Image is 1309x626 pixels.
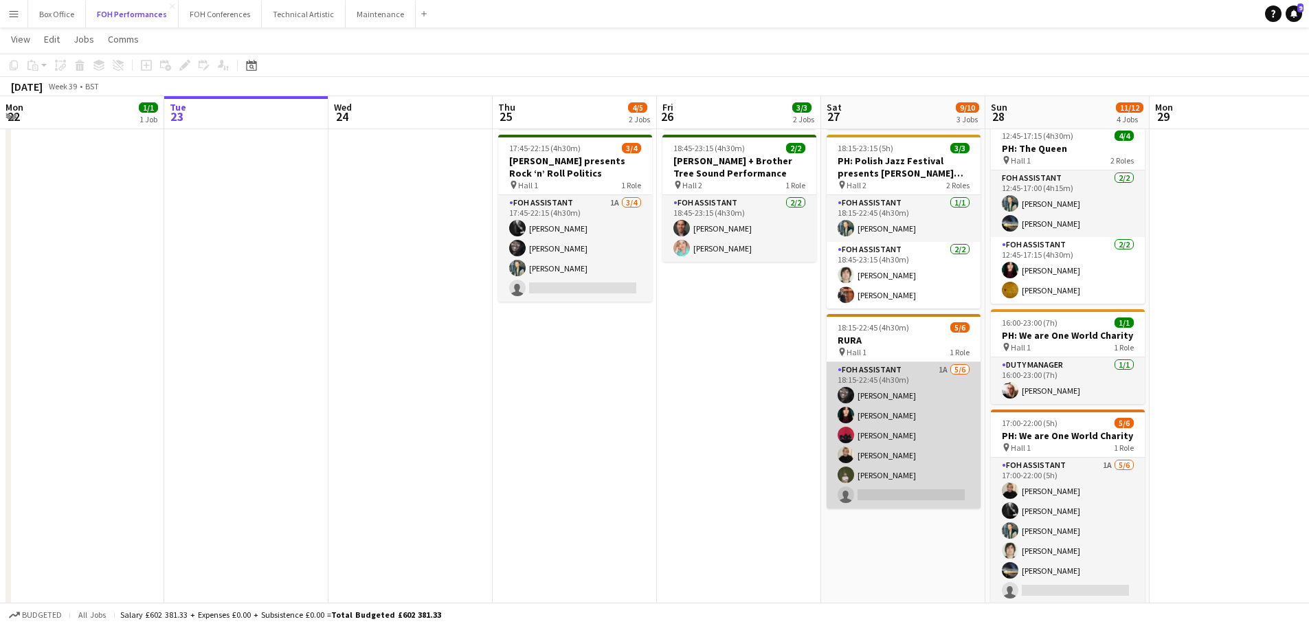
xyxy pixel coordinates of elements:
span: Thu [498,101,515,113]
a: Edit [38,30,65,48]
span: 11/12 [1116,102,1143,113]
h3: PH: We are One World Charity [991,329,1145,342]
span: 1 Role [1114,443,1134,453]
span: Total Budgeted £602 381.33 [331,610,441,620]
app-card-role: FOH Assistant1A5/618:15-22:45 (4h30m)[PERSON_NAME][PERSON_NAME][PERSON_NAME][PERSON_NAME][PERSON_... [827,362,981,508]
h3: PH: Polish Jazz Festival presents [PERSON_NAME] Quintet [827,155,981,179]
span: Hall 2 [682,180,702,190]
span: 9/10 [956,102,979,113]
span: Week 39 [45,81,80,91]
span: Wed [334,101,352,113]
span: 1/1 [1115,317,1134,328]
span: 27 [825,109,842,124]
app-job-card: 17:45-22:15 (4h30m)3/4[PERSON_NAME] presents Rock ‘n’ Roll Politics Hall 11 RoleFOH Assistant1A3/... [498,135,652,302]
span: 9 [1297,3,1304,12]
span: 24 [332,109,352,124]
span: 1 Role [950,347,970,357]
a: Comms [102,30,144,48]
span: 26 [660,109,673,124]
h3: [PERSON_NAME] + Brother Tree Sound Performance [662,155,816,179]
span: 2 Roles [946,180,970,190]
span: 29 [1153,109,1173,124]
span: 18:15-23:15 (5h) [838,143,893,153]
span: Mon [5,101,23,113]
h3: RURA [827,334,981,346]
span: Mon [1155,101,1173,113]
h3: PH: We are One World Charity [991,429,1145,442]
span: Hall 1 [847,347,866,357]
span: 1 Role [621,180,641,190]
h3: [PERSON_NAME] presents Rock ‘n’ Roll Politics [498,155,652,179]
app-job-card: 18:15-23:15 (5h)3/3PH: Polish Jazz Festival presents [PERSON_NAME] Quintet Hall 22 RolesFOH Assis... [827,135,981,309]
span: 4/5 [628,102,647,113]
a: 9 [1286,5,1302,22]
button: Budgeted [7,607,64,623]
app-job-card: 18:45-23:15 (4h30m)2/2[PERSON_NAME] + Brother Tree Sound Performance Hall 21 RoleFOH Assistant2/2... [662,135,816,262]
span: Hall 2 [847,180,866,190]
span: 17:00-22:00 (5h) [1002,418,1058,428]
span: 28 [989,109,1007,124]
app-card-role: Duty Manager1/116:00-23:00 (7h)[PERSON_NAME] [991,357,1145,404]
span: 22 [3,109,23,124]
span: Comms [108,33,139,45]
span: 5/6 [1115,418,1134,428]
div: Salary £602 381.33 + Expenses £0.00 + Subsistence £0.00 = [120,610,441,620]
div: BST [85,81,99,91]
span: 2 Roles [1110,155,1134,166]
span: Jobs [74,33,94,45]
div: [DATE] [11,80,43,93]
span: Hall 1 [1011,155,1031,166]
app-job-card: 16:00-23:00 (7h)1/1PH: We are One World Charity Hall 11 RoleDuty Manager1/116:00-23:00 (7h)[PERSO... [991,309,1145,404]
span: 17:45-22:15 (4h30m) [509,143,581,153]
div: 3 Jobs [956,114,978,124]
span: All jobs [76,610,109,620]
app-card-role: FOH Assistant2/218:45-23:15 (4h30m)[PERSON_NAME][PERSON_NAME] [662,195,816,262]
span: View [11,33,30,45]
app-job-card: 12:45-17:15 (4h30m)4/4PH: The Queen Hall 12 RolesFOH Assistant2/212:45-17:00 (4h15m)[PERSON_NAME]... [991,122,1145,304]
span: 1/1 [139,102,158,113]
span: 2/2 [786,143,805,153]
span: 18:45-23:15 (4h30m) [673,143,745,153]
button: FOH Performances [86,1,179,27]
span: Tue [170,101,186,113]
button: Box Office [28,1,86,27]
span: 3/3 [950,143,970,153]
button: FOH Conferences [179,1,262,27]
div: 2 Jobs [793,114,814,124]
span: Fri [662,101,673,113]
h3: PH: The Queen [991,142,1145,155]
app-card-role: FOH Assistant1A3/417:45-22:15 (4h30m)[PERSON_NAME][PERSON_NAME][PERSON_NAME] [498,195,652,302]
span: Hall 1 [1011,443,1031,453]
span: 18:15-22:45 (4h30m) [838,322,909,333]
span: 1 Role [785,180,805,190]
span: Hall 1 [518,180,538,190]
span: 12:45-17:15 (4h30m) [1002,131,1073,141]
app-card-role: FOH Assistant2/218:45-23:15 (4h30m)[PERSON_NAME][PERSON_NAME] [827,242,981,309]
app-card-role: FOH Assistant1A5/617:00-22:00 (5h)[PERSON_NAME][PERSON_NAME][PERSON_NAME][PERSON_NAME][PERSON_NAME] [991,458,1145,604]
div: 2 Jobs [629,114,650,124]
span: Hall 1 [1011,342,1031,353]
span: 16:00-23:00 (7h) [1002,317,1058,328]
app-card-role: FOH Assistant2/212:45-17:15 (4h30m)[PERSON_NAME][PERSON_NAME] [991,237,1145,304]
span: 3/3 [792,102,812,113]
div: 1 Job [139,114,157,124]
span: Sat [827,101,842,113]
span: 3/4 [622,143,641,153]
span: 4/4 [1115,131,1134,141]
app-job-card: 18:15-22:45 (4h30m)5/6RURA Hall 11 RoleFOH Assistant1A5/618:15-22:45 (4h30m)[PERSON_NAME][PERSON_... [827,314,981,508]
button: Technical Artistic [262,1,346,27]
div: 4 Jobs [1117,114,1143,124]
span: Budgeted [22,610,62,620]
span: Edit [44,33,60,45]
button: Maintenance [346,1,416,27]
a: Jobs [68,30,100,48]
a: View [5,30,36,48]
app-job-card: 17:00-22:00 (5h)5/6PH: We are One World Charity Hall 11 RoleFOH Assistant1A5/617:00-22:00 (5h)[PE... [991,410,1145,604]
app-card-role: FOH Assistant2/212:45-17:00 (4h15m)[PERSON_NAME][PERSON_NAME] [991,170,1145,237]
